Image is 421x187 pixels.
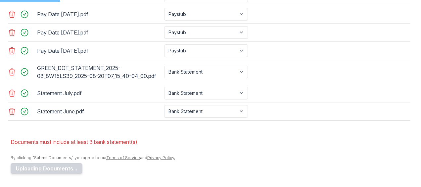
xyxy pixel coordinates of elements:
[106,155,140,160] a: Terms of Service
[147,155,175,160] a: Privacy Policy.
[37,63,162,81] div: GREEN_DOT_STATEMENT_2025-08_8W15LS39_2025-08-20T07_15_40-04_00.pdf
[37,88,162,98] div: Statement July.pdf
[37,9,162,20] div: Pay Date [DATE].pdf
[37,106,162,117] div: Statement June.pdf
[11,155,410,160] div: By clicking "Submit Documents," you agree to our and
[37,45,162,56] div: Pay Date [DATE].pdf
[11,135,410,149] li: Documents must include at least 3 bank statement(s)
[11,163,82,174] button: Uploading Documents...
[37,27,162,38] div: Pay Date [DATE].pdf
